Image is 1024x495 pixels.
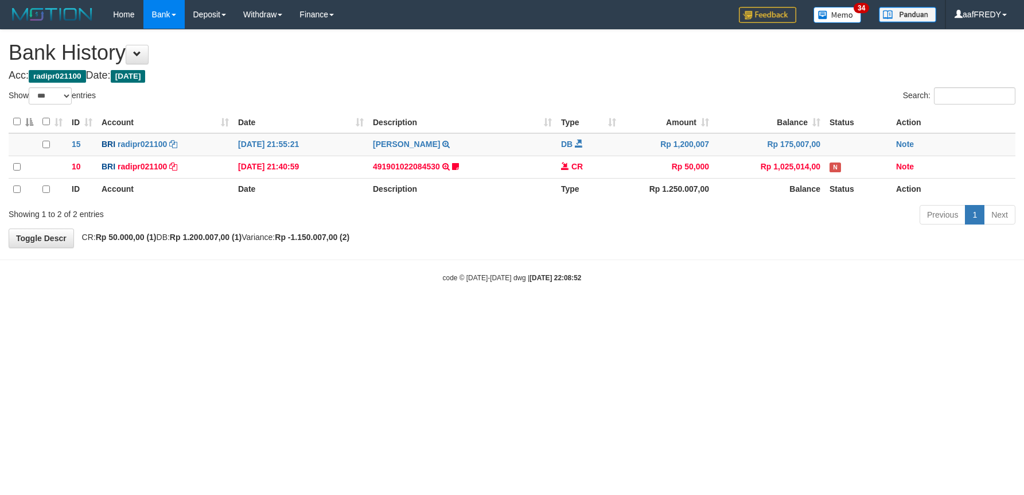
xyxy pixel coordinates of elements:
[561,140,573,149] span: DB
[739,7,796,23] img: Feedback.jpg
[72,162,81,171] span: 10
[571,162,583,171] span: CR
[9,87,96,105] label: Show entries
[275,233,349,242] strong: Rp -1.150.007,00 (2)
[9,204,418,220] div: Showing 1 to 2 of 2 entries
[102,140,115,149] span: BRI
[9,6,96,23] img: MOTION_logo.png
[896,162,914,171] a: Note
[621,111,714,133] th: Amount: activate to sort column ascending
[67,111,97,133] th: ID: activate to sort column ascending
[879,7,936,22] img: panduan.png
[170,233,242,242] strong: Rp 1.200.007,00 (1)
[111,70,146,83] span: [DATE]
[373,140,440,149] a: [PERSON_NAME]
[233,111,368,133] th: Date: activate to sort column ascending
[72,140,81,149] span: 15
[443,274,582,282] small: code © [DATE]-[DATE] dwg |
[714,156,825,178] td: Rp 1,025,014,00
[965,205,984,225] a: 1
[29,70,86,83] span: radipr021100
[9,111,38,133] th: : activate to sort column descending
[529,274,581,282] strong: [DATE] 22:08:52
[984,205,1015,225] a: Next
[920,205,965,225] a: Previous
[714,178,825,200] th: Balance
[97,178,233,200] th: Account
[825,178,891,200] th: Status
[621,133,714,156] td: Rp 1,200,007
[169,162,177,171] a: Copy radipr021100 to clipboard
[233,178,368,200] th: Date
[556,111,621,133] th: Type: activate to sort column ascending
[102,162,115,171] span: BRI
[891,111,1015,133] th: Action
[891,178,1015,200] th: Action
[118,162,167,171] a: radipr021100
[368,178,556,200] th: Description
[830,163,841,172] span: Has Note
[621,156,714,178] td: Rp 50,000
[233,133,368,156] td: [DATE] 21:55:21
[118,140,167,149] a: radipr021100
[368,111,556,133] th: Description: activate to sort column ascending
[854,3,869,13] span: 34
[621,178,714,200] th: Rp 1.250.007,00
[714,111,825,133] th: Balance: activate to sort column ascending
[169,140,177,149] a: Copy radipr021100 to clipboard
[896,140,914,149] a: Note
[556,178,621,200] th: Type
[9,41,1015,64] h1: Bank History
[825,111,891,133] th: Status
[813,7,862,23] img: Button%20Memo.svg
[233,156,368,178] td: [DATE] 21:40:59
[67,178,97,200] th: ID
[76,233,350,242] span: CR: DB: Variance:
[903,87,1015,105] label: Search:
[373,162,440,171] a: 491901022084530
[97,111,233,133] th: Account: activate to sort column ascending
[714,133,825,156] td: Rp 175,007,00
[96,233,157,242] strong: Rp 50.000,00 (1)
[9,70,1015,82] h4: Acc: Date:
[9,229,74,248] a: Toggle Descr
[38,111,67,133] th: : activate to sort column ascending
[934,87,1015,105] input: Search:
[29,87,72,105] select: Showentries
